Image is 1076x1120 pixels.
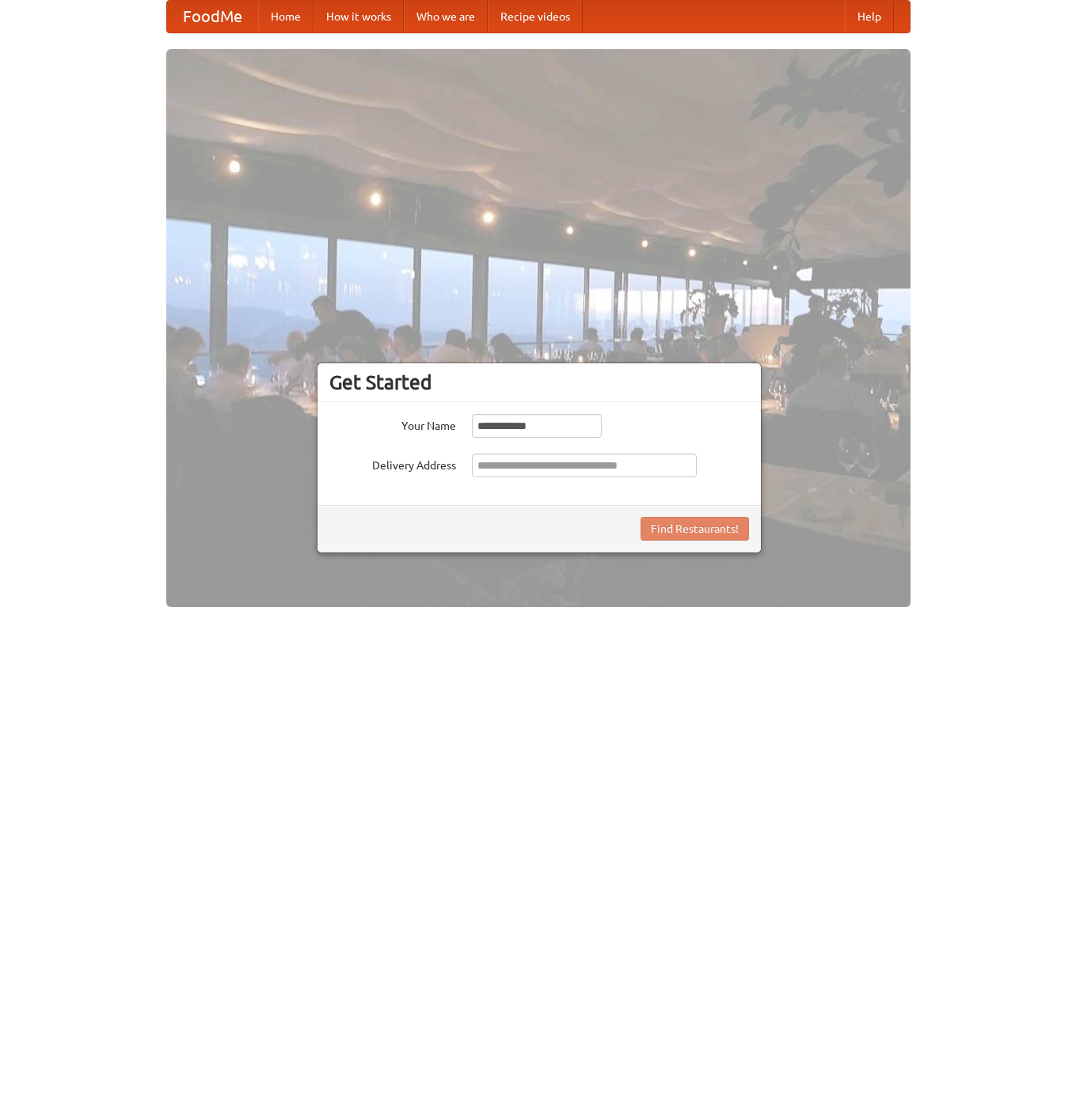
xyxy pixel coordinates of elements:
[329,370,749,394] h3: Get Started
[167,1,258,32] a: FoodMe
[329,454,456,473] label: Delivery Address
[314,1,404,32] a: How it works
[641,517,749,541] button: Find Restaurants!
[329,414,456,434] label: Your Name
[488,1,583,32] a: Recipe videos
[845,1,894,32] a: Help
[404,1,488,32] a: Who we are
[258,1,314,32] a: Home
